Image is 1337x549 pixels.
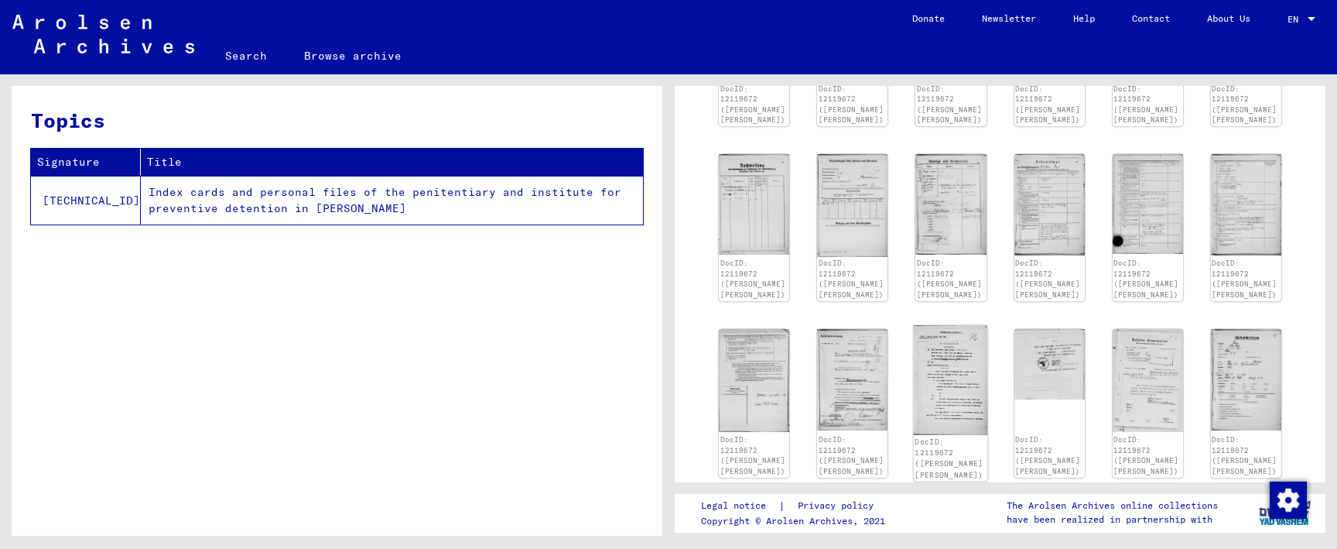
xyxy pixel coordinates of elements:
th: Signature [31,149,141,176]
a: DocID: 12119672 ([PERSON_NAME] [PERSON_NAME]) [1212,435,1277,475]
p: The Arolsen Archives online collections [1007,499,1218,513]
img: 016.jpg [1014,329,1085,400]
img: 012.jpg [1211,154,1281,256]
img: yv_logo.png [1256,493,1314,532]
img: 010.jpg [1014,154,1085,256]
img: 011.jpg [1113,154,1183,254]
a: DocID: 12119672 ([PERSON_NAME] [PERSON_NAME]) [1113,435,1178,475]
img: 009.jpg [915,154,986,255]
a: Browse archive [286,37,420,74]
a: DocID: 12119672 ([PERSON_NAME] [PERSON_NAME]) [915,437,983,479]
a: DocID: 12119672 ([PERSON_NAME] [PERSON_NAME]) [1015,435,1080,475]
img: 007.jpg [719,154,789,255]
p: Copyright © Arolsen Archives, 2021 [701,514,892,528]
img: Change consent [1270,482,1307,519]
a: DocID: 12119672 ([PERSON_NAME] [PERSON_NAME]) [720,435,785,475]
a: DocID: 12119672 ([PERSON_NAME] [PERSON_NAME]) [917,259,982,299]
img: 015.jpg [914,325,988,435]
a: Legal notice [701,498,778,514]
img: 017.jpg [1113,329,1183,432]
a: DocID: 12119672 ([PERSON_NAME] [PERSON_NAME]) [1212,259,1277,299]
td: [TECHNICAL_ID] [31,176,141,225]
a: DocID: 12119672 ([PERSON_NAME] [PERSON_NAME]) [720,259,785,299]
img: 014.jpg [817,329,887,431]
span: EN [1287,14,1305,25]
img: 013.jpg [719,329,789,432]
img: Arolsen_neg.svg [12,15,194,53]
h3: Topics [31,105,642,136]
a: DocID: 12119672 ([PERSON_NAME] [PERSON_NAME]) [819,259,884,299]
img: 018.jpg [1211,329,1281,431]
a: DocID: 12119672 ([PERSON_NAME] [PERSON_NAME]) [1015,259,1080,299]
td: Index cards and personal files of the penitentiary and institute for preventive detention in [PER... [141,176,643,225]
p: have been realized in partnership with [1007,513,1218,527]
div: | [701,498,892,514]
a: Search [207,37,286,74]
a: Privacy policy [785,498,892,514]
img: 008.jpg [817,154,887,256]
th: Title [141,149,643,176]
a: DocID: 12119672 ([PERSON_NAME] [PERSON_NAME]) [819,435,884,475]
a: DocID: 12119672 ([PERSON_NAME] [PERSON_NAME]) [1113,259,1178,299]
